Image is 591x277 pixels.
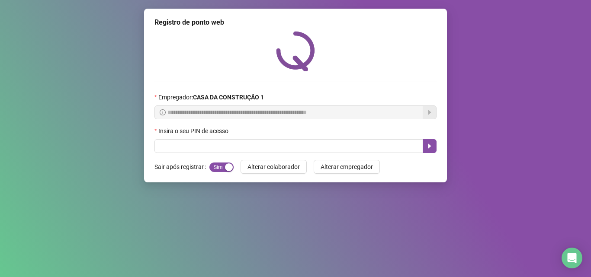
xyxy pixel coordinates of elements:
[160,109,166,115] span: info-circle
[321,162,373,172] span: Alterar empregador
[241,160,307,174] button: Alterar colaborador
[276,31,315,71] img: QRPoint
[562,248,582,268] div: Open Intercom Messenger
[193,94,264,101] strong: CASA DA CONSTRUÇÃO 1
[158,92,264,102] span: Empregador :
[154,160,209,174] label: Sair após registrar
[426,143,433,150] span: caret-right
[247,162,300,172] span: Alterar colaborador
[154,126,234,136] label: Insira o seu PIN de acesso
[154,17,437,28] div: Registro de ponto web
[314,160,380,174] button: Alterar empregador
